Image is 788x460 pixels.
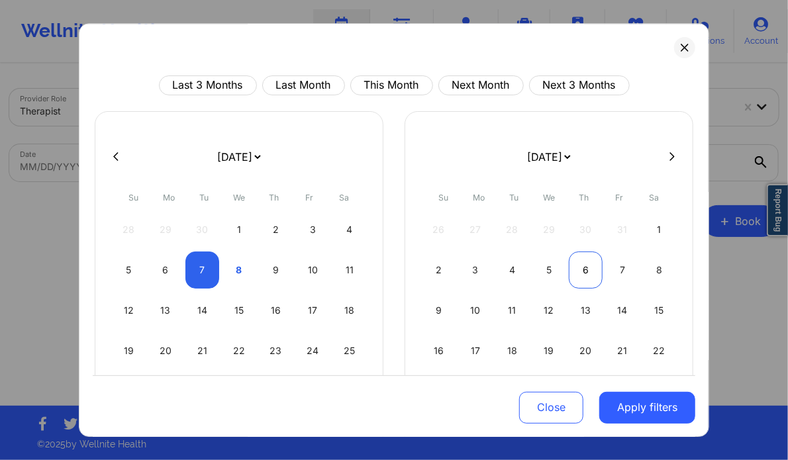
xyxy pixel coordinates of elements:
div: Fri Oct 31 2025 [296,373,330,410]
div: Thu Nov 27 2025 [569,373,603,410]
abbr: Sunday [439,193,449,203]
div: Thu Nov 20 2025 [569,332,603,369]
div: Sun Nov 09 2025 [422,292,456,329]
div: Mon Oct 13 2025 [149,292,183,329]
button: Last Month [262,75,345,95]
div: Sun Nov 23 2025 [422,373,456,410]
div: Sun Oct 19 2025 [112,332,146,369]
div: Sat Oct 25 2025 [332,332,366,369]
abbr: Tuesday [509,193,518,203]
div: Wed Nov 12 2025 [532,292,566,329]
div: Mon Nov 10 2025 [459,292,493,329]
button: Next Month [438,75,524,95]
div: Fri Nov 14 2025 [606,292,640,329]
div: Sun Oct 12 2025 [112,292,146,329]
div: Thu Nov 13 2025 [569,292,603,329]
div: Sun Nov 16 2025 [422,332,456,369]
div: Sat Nov 08 2025 [642,252,676,289]
div: Tue Nov 25 2025 [495,373,529,410]
div: Thu Oct 16 2025 [259,292,293,329]
div: Sun Oct 05 2025 [112,252,146,289]
div: Thu Nov 06 2025 [569,252,603,289]
div: Fri Oct 17 2025 [296,292,330,329]
div: Fri Nov 28 2025 [606,373,640,410]
div: Thu Oct 09 2025 [259,252,293,289]
div: Sat Nov 22 2025 [642,332,676,369]
div: Tue Nov 11 2025 [495,292,529,329]
div: Sat Nov 29 2025 [642,373,676,410]
div: Mon Nov 17 2025 [459,332,493,369]
div: Sat Oct 04 2025 [332,211,366,248]
div: Wed Oct 01 2025 [222,211,256,248]
div: Thu Oct 02 2025 [259,211,293,248]
abbr: Tuesday [199,193,209,203]
div: Tue Oct 21 2025 [185,332,219,369]
div: Wed Oct 15 2025 [222,292,256,329]
div: Wed Oct 22 2025 [222,332,256,369]
div: Sat Nov 15 2025 [642,292,676,329]
div: Tue Nov 04 2025 [495,252,529,289]
div: Fri Oct 10 2025 [296,252,330,289]
div: Mon Nov 03 2025 [459,252,493,289]
div: Mon Nov 24 2025 [459,373,493,410]
div: Wed Oct 08 2025 [222,252,256,289]
button: Close [519,391,583,423]
abbr: Monday [163,193,175,203]
div: Sun Oct 26 2025 [112,373,146,410]
div: Tue Oct 28 2025 [185,373,219,410]
div: Wed Oct 29 2025 [222,373,256,410]
div: Fri Nov 07 2025 [606,252,640,289]
abbr: Saturday [650,193,660,203]
div: Fri Oct 24 2025 [296,332,330,369]
div: Tue Oct 14 2025 [185,292,219,329]
div: Tue Oct 07 2025 [185,252,219,289]
div: Tue Nov 18 2025 [495,332,529,369]
abbr: Friday [615,193,623,203]
div: Wed Nov 05 2025 [532,252,566,289]
div: Wed Nov 19 2025 [532,332,566,369]
abbr: Thursday [270,193,279,203]
button: This Month [350,75,433,95]
abbr: Wednesday [233,193,245,203]
abbr: Thursday [579,193,589,203]
div: Mon Oct 06 2025 [149,252,183,289]
div: Thu Oct 30 2025 [259,373,293,410]
abbr: Saturday [340,193,350,203]
abbr: Sunday [129,193,139,203]
button: Apply filters [599,391,695,423]
div: Sun Nov 02 2025 [422,252,456,289]
button: Last 3 Months [159,75,257,95]
abbr: Monday [473,193,485,203]
div: Sat Oct 11 2025 [332,252,366,289]
abbr: Friday [305,193,313,203]
div: Mon Oct 27 2025 [149,373,183,410]
div: Fri Nov 21 2025 [606,332,640,369]
abbr: Wednesday [543,193,555,203]
div: Wed Nov 26 2025 [532,373,566,410]
div: Sat Nov 01 2025 [642,211,676,248]
button: Next 3 Months [529,75,630,95]
div: Thu Oct 23 2025 [259,332,293,369]
div: Mon Oct 20 2025 [149,332,183,369]
div: Sat Oct 18 2025 [332,292,366,329]
div: Fri Oct 03 2025 [296,211,330,248]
